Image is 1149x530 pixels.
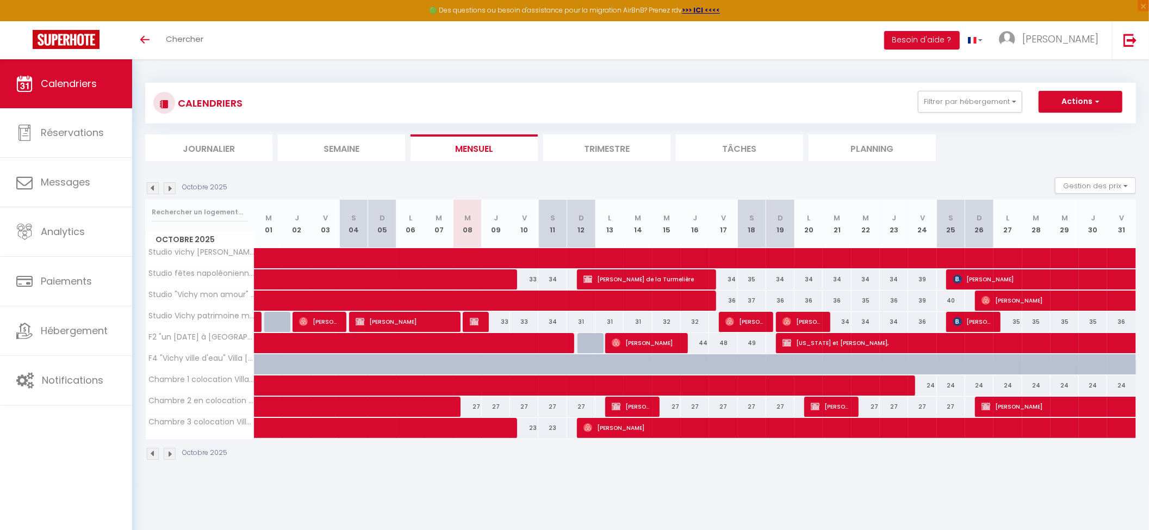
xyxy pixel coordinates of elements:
[880,397,908,417] div: 27
[908,269,936,289] div: 39
[1051,200,1079,248] th: 29
[42,373,103,387] span: Notifications
[908,291,936,311] div: 39
[749,213,754,223] abbr: S
[823,291,851,311] div: 36
[766,397,794,417] div: 27
[278,134,405,161] li: Semaine
[624,200,652,248] th: 14
[295,213,299,223] abbr: J
[709,333,737,353] div: 48
[1107,312,1136,332] div: 36
[965,375,993,396] div: 24
[1033,213,1040,223] abbr: M
[166,33,203,45] span: Chercher
[147,333,256,341] span: F2 "un [DATE] à [GEOGRAPHIC_DATA]" Villa [PERSON_NAME]
[510,200,538,248] th: 10
[794,291,823,311] div: 36
[794,200,823,248] th: 20
[709,397,737,417] div: 27
[538,269,567,289] div: 34
[725,311,763,332] span: [PERSON_NAME]
[454,397,482,417] div: 27
[1091,213,1095,223] abbr: J
[852,312,880,332] div: 34
[583,417,1109,438] span: [PERSON_NAME]
[158,21,212,59] a: Chercher
[470,311,479,332] span: [PERSON_NAME]
[145,134,272,161] li: Journalier
[766,200,794,248] th: 19
[862,213,869,223] abbr: M
[653,312,681,332] div: 32
[993,312,1022,332] div: 35
[567,397,595,417] div: 27
[147,397,256,405] span: Chambre 2 en colocation Villa [PERSON_NAME]
[948,213,953,223] abbr: S
[41,274,92,288] span: Paiements
[663,213,670,223] abbr: M
[991,21,1112,59] a: ... [PERSON_NAME]
[612,332,678,353] span: [PERSON_NAME]
[510,418,538,438] div: 23
[1022,32,1098,46] span: [PERSON_NAME]
[977,213,982,223] abbr: D
[283,200,311,248] th: 02
[33,30,100,49] img: Super Booking
[1079,375,1107,396] div: 24
[738,291,766,311] div: 37
[510,397,538,417] div: 27
[1079,312,1107,332] div: 35
[608,213,611,223] abbr: L
[152,202,248,222] input: Rechercher un logement...
[182,448,227,458] p: Octobre 2025
[494,213,498,223] abbr: J
[147,354,256,362] span: F4 "Vichy ville d'eau" Villa [PERSON_NAME]
[299,311,337,332] span: [PERSON_NAME]
[624,312,652,332] div: 31
[538,312,567,332] div: 34
[681,397,709,417] div: 27
[880,200,908,248] th: 23
[884,31,960,50] button: Besoin d'aide ?
[1006,213,1009,223] abbr: L
[766,291,794,311] div: 36
[1022,312,1051,332] div: 35
[738,397,766,417] div: 27
[709,200,737,248] th: 17
[146,232,254,248] span: Octobre 2025
[693,213,697,223] abbr: J
[766,269,794,289] div: 34
[436,213,442,223] abbr: M
[396,200,425,248] th: 06
[653,200,681,248] th: 15
[782,311,820,332] span: [PERSON_NAME]
[880,291,908,311] div: 36
[852,200,880,248] th: 22
[807,213,810,223] abbr: L
[482,312,510,332] div: 33
[1055,177,1136,194] button: Gestion des prix
[1119,213,1124,223] abbr: V
[411,134,538,161] li: Mensuel
[852,269,880,289] div: 34
[339,200,368,248] th: 04
[254,200,283,248] th: 01
[993,375,1022,396] div: 24
[351,213,356,223] abbr: S
[567,312,595,332] div: 31
[682,5,720,15] strong: >>> ICI <<<<
[892,213,896,223] abbr: J
[1123,33,1137,47] img: logout
[409,213,412,223] abbr: L
[147,418,256,426] span: Chambre 3 colocation Villa [PERSON_NAME]
[823,312,851,332] div: 34
[999,31,1015,47] img: ...
[482,200,510,248] th: 09
[550,213,555,223] abbr: S
[538,397,567,417] div: 27
[454,200,482,248] th: 08
[681,200,709,248] th: 16
[567,200,595,248] th: 12
[510,269,538,289] div: 33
